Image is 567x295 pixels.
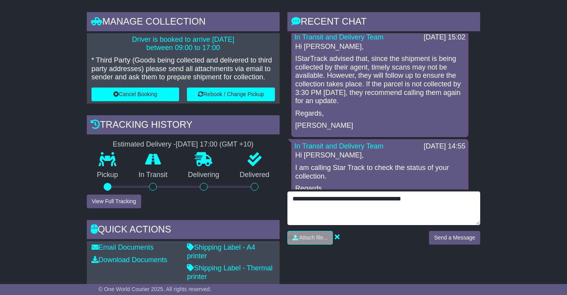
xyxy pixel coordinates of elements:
p: Hi [PERSON_NAME], [295,151,465,160]
button: Cancel Booking [92,88,179,101]
button: Rebook / Change Pickup [187,88,275,101]
p: Pickup [87,171,128,179]
p: I am calling Star Track to check the status of your collection. [295,164,465,181]
p: * Third Party (Goods being collected and delivered to third party addresses) please send all atta... [92,56,275,82]
a: Email Documents [92,243,154,251]
span: © One World Courier 2025. All rights reserved. [99,286,212,292]
p: Delivering [178,171,229,179]
p: Hi [PERSON_NAME], [295,43,465,51]
a: Shipping Label - Thermal printer [187,264,273,281]
div: [DATE] 14:55 [424,142,466,151]
div: Tracking history [87,115,280,136]
button: Send a Message [429,231,480,245]
a: In Transit and Delivery Team [294,142,384,150]
a: Shipping Label - A4 printer [187,243,255,260]
div: Manage collection [87,12,280,33]
button: View Full Tracking [87,195,141,208]
p: Driver is booked to arrive [DATE] between 09:00 to 17:00 [92,36,275,52]
a: In Transit and Delivery Team [294,33,384,41]
p: IStarTrack advised that, since the shipment is being collected by their agent, timely scans may n... [295,55,465,105]
div: [DATE] 15:02 [424,33,466,42]
p: [PERSON_NAME] [295,122,465,130]
p: Regards, [295,184,465,193]
div: Quick Actions [87,220,280,241]
p: Delivered [230,171,280,179]
div: RECENT CHAT [287,12,480,33]
div: Estimated Delivery - [87,140,280,149]
p: Regards, [295,109,465,118]
a: Download Documents [92,256,167,264]
div: [DATE] 17:00 (GMT +10) [176,140,253,149]
p: In Transit [128,171,178,179]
